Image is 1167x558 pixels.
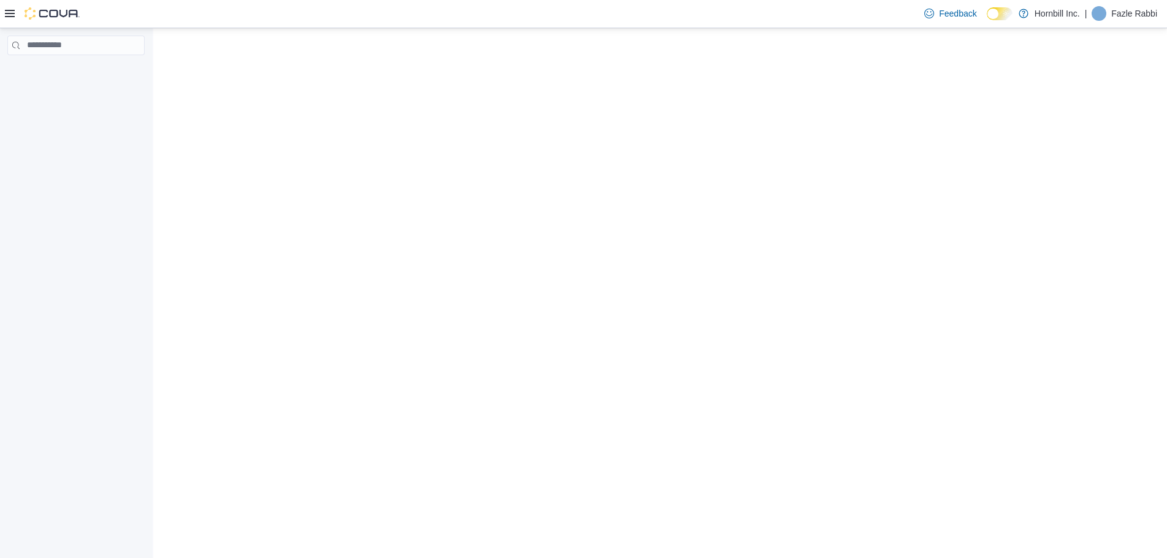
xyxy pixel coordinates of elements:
p: | [1085,6,1087,21]
span: Dark Mode [987,20,987,21]
span: Feedback [939,7,976,20]
input: Dark Mode [987,7,1013,20]
p: Fazle Rabbi [1111,6,1157,21]
div: Fazle Rabbi [1092,6,1106,21]
nav: Complex example [7,58,145,87]
a: Feedback [919,1,981,26]
img: Cova [25,7,80,20]
p: Hornbill Inc. [1035,6,1080,21]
